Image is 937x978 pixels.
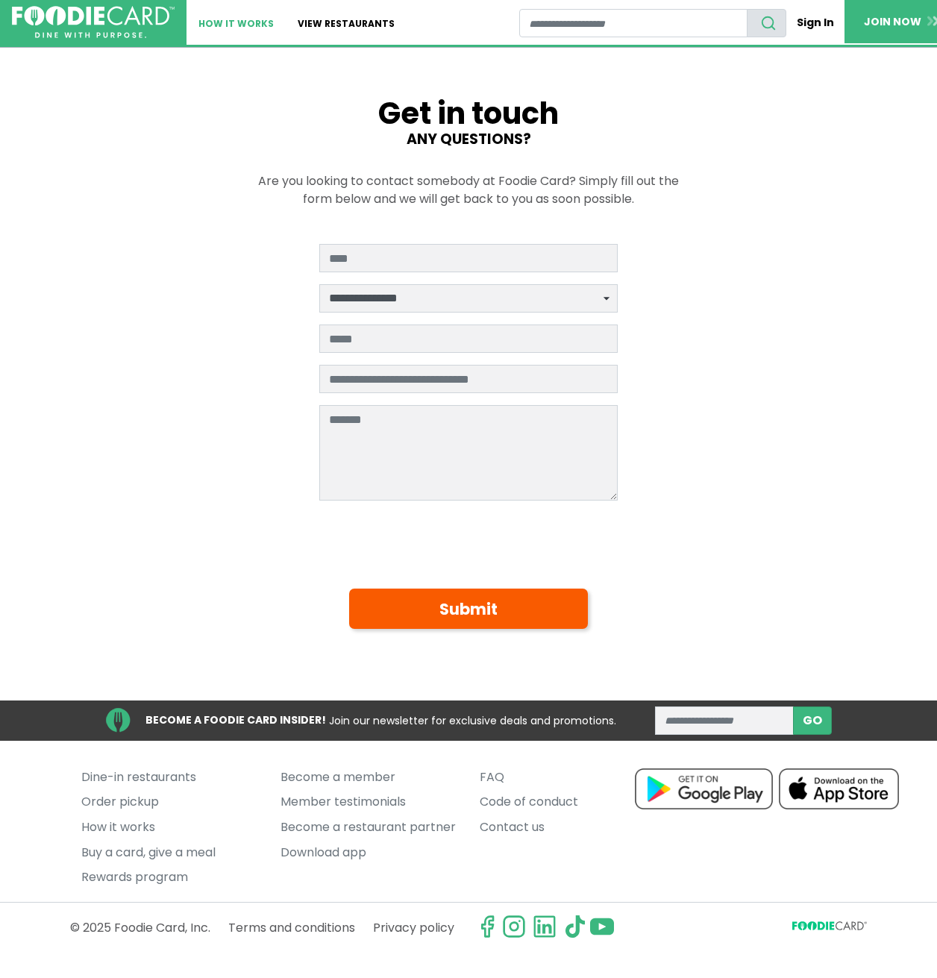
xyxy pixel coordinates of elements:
[792,921,867,935] svg: FoodieCard
[81,790,258,815] a: Order pickup
[81,815,258,840] a: How it works
[519,9,748,37] input: restaurant search
[475,915,499,938] svg: check us out on facebook
[373,915,454,941] a: Privacy policy
[319,325,618,353] input: Your email address
[480,765,656,790] a: FAQ
[281,815,457,840] a: Become a restaurant partner
[590,915,614,938] img: youtube.svg
[319,244,618,272] input: Your Name
[145,712,326,727] strong: BECOME A FOODIE CARD INSIDER!
[533,915,557,938] img: linkedin.svg
[245,95,692,148] h1: Get in touch
[747,9,786,37] button: search
[70,915,210,941] p: © 2025 Foodie Card, Inc.
[655,706,794,735] input: enter email address
[245,172,692,208] p: Are you looking to contact somebody at Foodie Card? Simply fill out the form below and we will ge...
[329,713,616,728] span: Join our newsletter for exclusive deals and promotions.
[81,840,258,865] a: Buy a card, give a meal
[480,790,656,815] a: Code of conduct
[319,365,618,393] input: Restaurant name if applicable
[281,790,457,815] a: Member testimonials
[12,6,175,39] img: FoodieCard; Eat, Drink, Save, Donate
[319,512,546,571] iframe: reCAPTCHA
[228,915,355,941] a: Terms and conditions
[245,131,692,148] small: ANY QUESTIONS?
[281,840,457,865] a: Download app
[480,815,656,840] a: Contact us
[786,9,844,37] a: Sign In
[793,706,832,735] button: subscribe
[281,765,457,790] a: Become a member
[319,284,618,313] select: What would you like to talk to us about?
[563,915,587,938] img: tiktok.svg
[81,865,258,890] a: Rewards program
[81,765,258,790] a: Dine-in restaurants
[349,589,588,629] button: Submit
